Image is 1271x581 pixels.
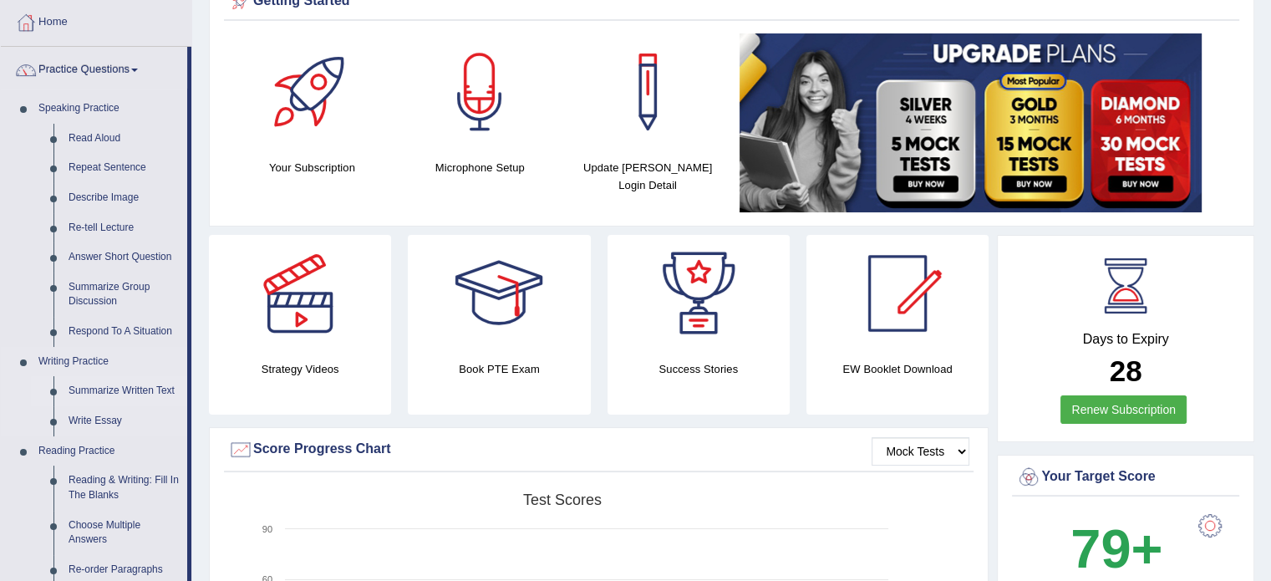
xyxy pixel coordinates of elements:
[1070,518,1162,579] b: 79+
[806,360,989,378] h4: EW Booklet Download
[404,159,556,176] h4: Microphone Setup
[31,347,187,377] a: Writing Practice
[209,360,391,378] h4: Strategy Videos
[262,524,272,534] text: 90
[61,466,187,510] a: Reading & Writing: Fill In The Blanks
[523,492,602,508] tspan: Test scores
[61,153,187,183] a: Repeat Sentence
[31,436,187,466] a: Reading Practice
[61,511,187,555] a: Choose Multiple Answers
[740,33,1202,212] img: small5.jpg
[1110,354,1142,387] b: 28
[61,406,187,436] a: Write Essay
[61,213,187,243] a: Re-tell Lecture
[608,360,790,378] h4: Success Stories
[1016,332,1235,347] h4: Days to Expiry
[228,437,969,462] div: Score Progress Chart
[61,376,187,406] a: Summarize Written Text
[408,360,590,378] h4: Book PTE Exam
[1,47,187,89] a: Practice Questions
[572,159,724,194] h4: Update [PERSON_NAME] Login Detail
[61,183,187,213] a: Describe Image
[61,242,187,273] a: Answer Short Question
[61,273,187,317] a: Summarize Group Discussion
[1060,395,1187,424] a: Renew Subscription
[1016,465,1235,490] div: Your Target Score
[31,94,187,124] a: Speaking Practice
[236,159,388,176] h4: Your Subscription
[61,124,187,154] a: Read Aloud
[61,317,187,347] a: Respond To A Situation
